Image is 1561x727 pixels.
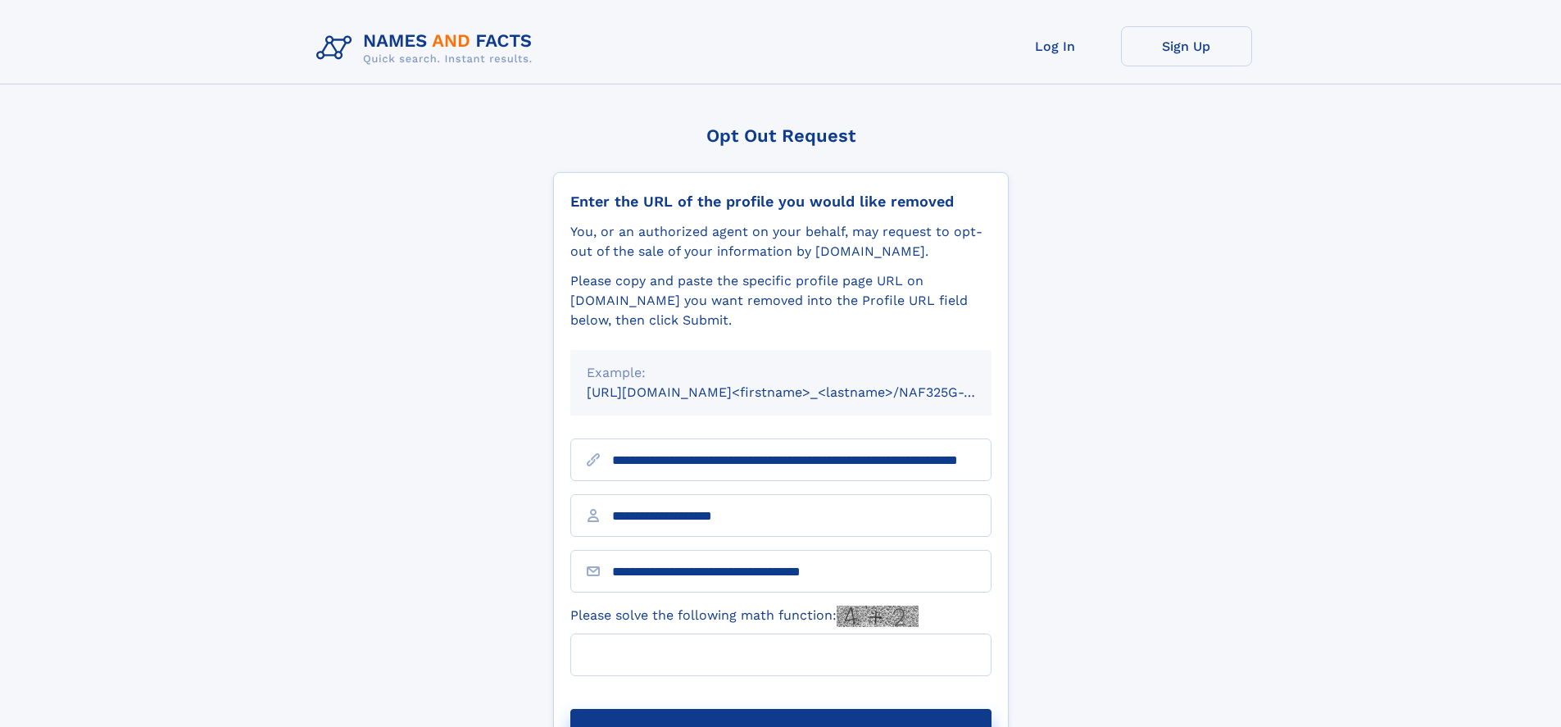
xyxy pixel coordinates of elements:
img: Logo Names and Facts [310,26,546,70]
label: Please solve the following math function: [570,606,919,627]
div: You, or an authorized agent on your behalf, may request to opt-out of the sale of your informatio... [570,222,992,261]
small: [URL][DOMAIN_NAME]<firstname>_<lastname>/NAF325G-xxxxxxxx [587,384,1023,400]
div: Opt Out Request [553,125,1009,146]
a: Log In [990,26,1121,66]
div: Example: [587,363,975,383]
div: Please copy and paste the specific profile page URL on [DOMAIN_NAME] you want removed into the Pr... [570,271,992,330]
div: Enter the URL of the profile you would like removed [570,193,992,211]
a: Sign Up [1121,26,1252,66]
